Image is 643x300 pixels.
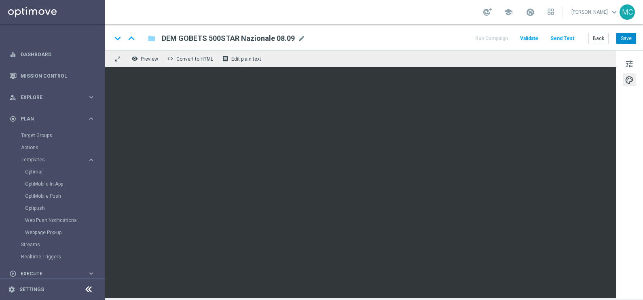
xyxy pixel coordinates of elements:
div: Explore [9,94,87,101]
span: tune [625,59,634,69]
a: OptiMobile Push [25,193,84,199]
span: Plan [21,116,87,121]
i: receipt [222,55,228,62]
button: remove_red_eye Preview [129,53,162,64]
span: palette [625,75,634,85]
i: person_search [9,94,17,101]
div: Realtime Triggers [21,251,104,263]
i: keyboard_arrow_down [112,32,124,44]
span: Preview [141,56,158,62]
a: Optipush [25,205,84,211]
a: Settings [19,287,44,292]
a: Dashboard [21,44,95,65]
div: Templates [21,157,87,162]
button: equalizer Dashboard [9,51,95,58]
button: palette [623,73,636,86]
i: gps_fixed [9,115,17,123]
span: school [504,8,513,17]
i: keyboard_arrow_right [87,115,95,123]
div: Dashboard [9,44,95,65]
a: Streams [21,241,84,248]
div: Optimail [25,166,104,178]
i: equalizer [9,51,17,58]
span: DEM GOBETS 500STAR Nazionale 08.09 [162,34,295,43]
button: Back [588,33,609,44]
a: Actions [21,144,84,151]
button: folder [147,32,157,45]
div: MC [620,4,635,20]
a: OptiMobile In-App [25,181,84,187]
i: keyboard_arrow_right [87,93,95,101]
span: Validate [520,36,538,41]
i: keyboard_arrow_up [125,32,137,44]
div: OptiMobile Push [25,190,104,202]
span: Templates [21,157,79,162]
button: gps_fixed Plan keyboard_arrow_right [9,116,95,122]
button: Send Test [549,33,575,44]
i: keyboard_arrow_right [87,156,95,164]
button: Templates keyboard_arrow_right [21,156,95,163]
div: Mission Control [9,65,95,87]
button: person_search Explore keyboard_arrow_right [9,94,95,101]
button: tune [623,57,636,70]
a: Web Push Notifications [25,217,84,224]
span: mode_edit [298,35,305,42]
div: Execute [9,270,87,277]
div: OptiMobile In-App [25,178,104,190]
div: Target Groups [21,129,104,142]
span: code [167,55,173,62]
i: remove_red_eye [131,55,138,62]
i: keyboard_arrow_right [87,270,95,277]
span: Execute [21,271,87,276]
div: Optipush [25,202,104,214]
div: Templates [21,154,104,239]
a: [PERSON_NAME]keyboard_arrow_down [571,6,620,18]
div: Webpage Pop-up [25,226,104,239]
a: Webpage Pop-up [25,229,84,236]
button: play_circle_outline Execute keyboard_arrow_right [9,270,95,277]
div: Web Push Notifications [25,214,104,226]
span: Convert to HTML [176,56,213,62]
a: Optimail [25,169,84,175]
button: Mission Control [9,73,95,79]
span: Explore [21,95,87,100]
div: Actions [21,142,104,154]
a: Realtime Triggers [21,254,84,260]
span: Edit plain text [231,56,261,62]
button: Save [616,33,636,44]
i: folder [148,34,156,43]
button: code Convert to HTML [165,53,217,64]
i: settings [8,286,15,293]
button: Validate [519,33,539,44]
i: play_circle_outline [9,270,17,277]
div: Streams [21,239,104,251]
div: Plan [9,115,87,123]
span: keyboard_arrow_down [610,8,619,17]
a: Target Groups [21,132,84,139]
button: receipt Edit plain text [220,53,265,64]
a: Mission Control [21,65,95,87]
